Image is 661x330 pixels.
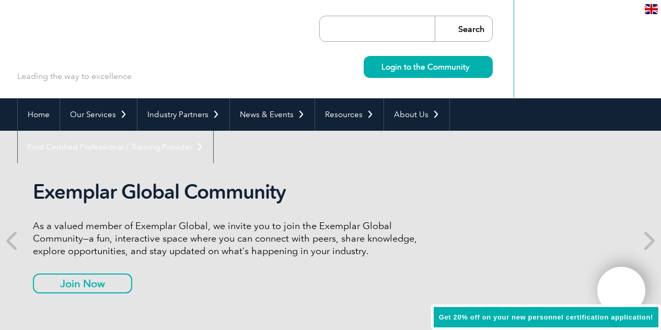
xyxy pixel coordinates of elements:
[18,131,213,163] a: Find Certified Professional / Training Provider
[384,98,449,131] a: About Us
[137,98,229,131] a: Industry Partners
[33,274,132,293] a: Join Now
[608,278,634,304] img: svg+xml;nitro-empty-id=MTgxNToxMTY=-1;base64,PHN2ZyB2aWV3Qm94PSIwIDAgNDAwIDQwMCIgd2lkdGg9IjQwMCIg...
[230,98,315,131] a: News & Events
[439,313,653,321] span: Get 20% off on your new personnel certification application!
[60,98,137,131] a: Our Services
[645,4,658,14] img: en
[17,71,132,82] p: Leading the way to excellence
[18,98,60,131] a: Home
[33,220,425,257] p: As a valued member of Exemplar Global, we invite you to join the Exemplar Global Community—a fun,...
[315,98,384,131] a: Resources
[469,64,475,70] img: svg+xml;nitro-empty-id=MzcwOjIyMw==-1;base64,PHN2ZyB2aWV3Qm94PSIwIDAgMTEgMTEiIHdpZHRoPSIxMSIgaGVp...
[435,16,492,41] input: Search
[33,180,425,204] h2: Exemplar Global Community
[364,56,493,78] a: Login to the Community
